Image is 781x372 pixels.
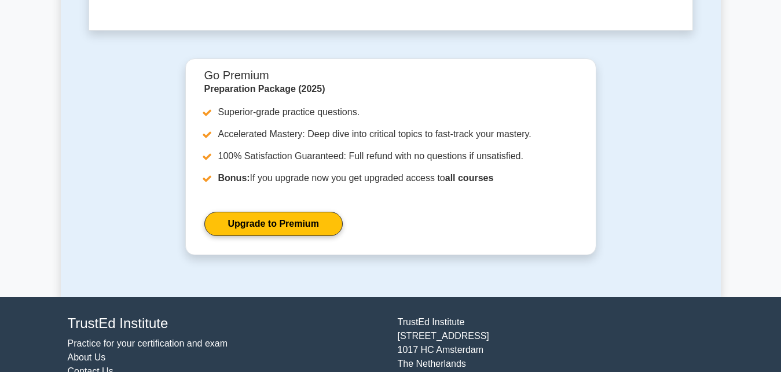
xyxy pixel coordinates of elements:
h4: TrustEd Institute [68,315,384,332]
a: About Us [68,352,106,362]
a: Upgrade to Premium [204,212,343,236]
a: Practice for your certification and exam [68,338,228,348]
